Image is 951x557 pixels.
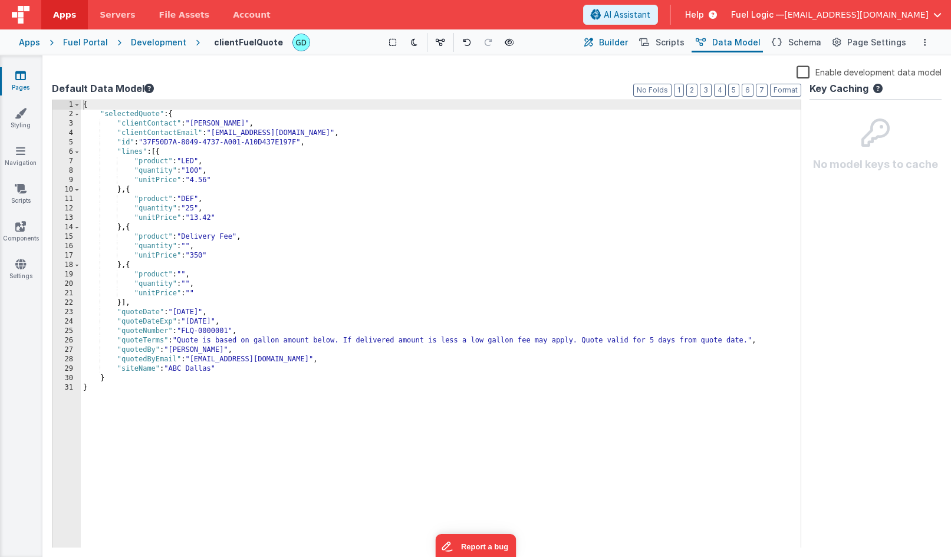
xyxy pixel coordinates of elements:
[52,157,81,166] div: 7
[52,336,81,345] div: 26
[100,9,135,21] span: Servers
[52,251,81,261] div: 17
[580,32,630,52] button: Builder
[813,156,938,173] p: No model keys to cache
[742,84,753,97] button: 6
[52,147,81,157] div: 6
[52,119,81,128] div: 3
[788,37,821,48] span: Schema
[784,9,929,21] span: [EMAIL_ADDRESS][DOMAIN_NAME]
[52,110,81,119] div: 2
[52,383,81,393] div: 31
[52,176,81,185] div: 9
[63,37,108,48] div: Fuel Portal
[52,270,81,279] div: 19
[633,84,672,97] button: No Folds
[583,5,658,25] button: AI Assistant
[52,100,81,110] div: 1
[692,32,763,52] button: Data Model
[714,84,726,97] button: 4
[52,298,81,308] div: 22
[686,84,697,97] button: 2
[53,9,76,21] span: Apps
[52,355,81,364] div: 28
[214,38,283,47] h4: clientFuelQuote
[731,9,784,21] span: Fuel Logic —
[52,128,81,138] div: 4
[293,34,310,51] img: 3dd21bde18fb3f511954fc4b22afbf3f
[674,84,684,97] button: 1
[52,195,81,204] div: 11
[828,32,909,52] button: Page Settings
[918,35,932,50] button: Options
[728,84,739,97] button: 5
[52,166,81,176] div: 8
[52,138,81,147] div: 5
[847,37,906,48] span: Page Settings
[768,32,824,52] button: Schema
[731,9,942,21] button: Fuel Logic — [EMAIL_ADDRESS][DOMAIN_NAME]
[756,84,768,97] button: 7
[52,81,154,95] button: Default Data Model
[604,9,650,21] span: AI Assistant
[52,223,81,232] div: 14
[770,84,801,97] button: Format
[131,37,186,48] div: Development
[685,9,704,21] span: Help
[52,289,81,298] div: 21
[656,37,685,48] span: Scripts
[52,374,81,383] div: 30
[52,317,81,327] div: 24
[52,242,81,251] div: 16
[599,37,628,48] span: Builder
[52,364,81,374] div: 29
[52,327,81,336] div: 25
[52,345,81,355] div: 27
[159,9,210,21] span: File Assets
[19,37,40,48] div: Apps
[52,308,81,317] div: 23
[52,261,81,270] div: 18
[635,32,687,52] button: Scripts
[52,185,81,195] div: 10
[700,84,712,97] button: 3
[52,279,81,289] div: 20
[52,204,81,213] div: 12
[809,84,868,94] h4: Key Caching
[797,65,942,78] label: Enable development data model
[712,37,761,48] span: Data Model
[52,232,81,242] div: 15
[52,213,81,223] div: 13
